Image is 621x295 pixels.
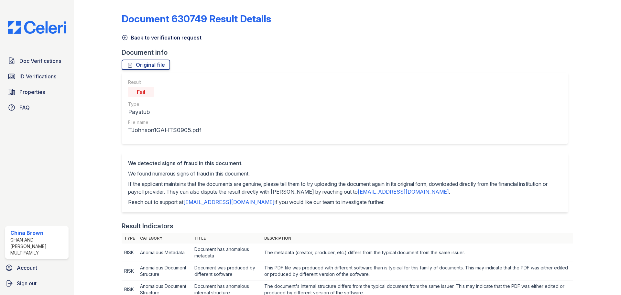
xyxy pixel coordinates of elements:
[122,221,173,231] div: Result Indicators
[3,21,71,34] img: CE_Logo_Blue-a8612792a0a2168367f1c8372b55b34899dd931a85d93a1a3d3e32e68fde9ad4.png
[128,108,201,117] div: Paystub
[10,229,66,237] div: China Brown
[122,13,271,25] a: Document 630749 Result Details
[5,54,69,67] a: Doc Verifications
[128,170,561,177] p: We found numerous signs of fraud in this document.
[128,101,201,108] div: Type
[5,70,69,83] a: ID Verifications
[3,277,71,290] a: Sign out
[128,159,561,167] div: We detected signs of fraud in this document.
[128,87,154,97] div: Fail
[17,264,37,272] span: Account
[262,262,573,280] td: This PDF file was produced with different software than is typical for this family of documents. ...
[3,261,71,274] a: Account
[192,244,262,262] td: Document has anomalous metadata
[122,244,137,262] td: RISK
[122,60,170,70] a: Original file
[137,233,192,244] th: Category
[122,262,137,280] td: RISK
[183,199,275,205] a: [EMAIL_ADDRESS][DOMAIN_NAME]
[358,188,449,195] a: [EMAIL_ADDRESS][DOMAIN_NAME]
[5,85,69,98] a: Properties
[137,244,192,262] td: Anomalous Metadata
[5,101,69,114] a: FAQ
[192,233,262,244] th: Title
[137,262,192,280] td: Anomalous Document Structure
[192,262,262,280] td: Document was produced by different software
[128,180,561,196] p: If the applicant maintains that the documents are genuine, please tell them to try uploading the ...
[122,233,137,244] th: Type
[19,57,61,65] span: Doc Verifications
[262,233,573,244] th: Description
[19,88,45,96] span: Properties
[19,104,30,111] span: FAQ
[122,34,202,41] a: Back to verification request
[128,119,201,126] div: File name
[449,188,450,195] span: .
[128,198,561,206] p: Reach out to support at if you would like our team to investigate further.
[128,126,201,135] div: TJohnson1GAHTS0905.pdf
[19,73,56,80] span: ID Verifications
[122,48,573,57] div: Document info
[10,237,66,256] div: Ghan and [PERSON_NAME] Multifamily
[128,79,201,85] div: Result
[262,244,573,262] td: The metadata (creator, producer, etc.) differs from the typical document from the same issuer.
[17,279,37,287] span: Sign out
